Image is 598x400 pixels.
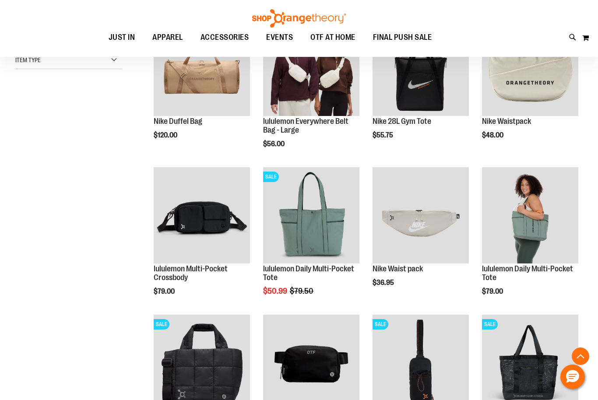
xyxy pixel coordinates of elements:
img: lululemon Everywhere Belt Bag - Large [263,20,359,116]
span: $48.00 [482,131,505,139]
a: lululemon Daily Multi-Pocket Tote [263,264,354,282]
span: $36.95 [373,279,395,287]
a: EVENTS [257,28,302,48]
a: lululemon Multi-Pocket Crossbody [154,264,228,282]
button: Hello, have a question? Let’s chat. [560,365,585,389]
a: Nike Waistpack [482,117,531,126]
span: $50.99 [263,287,288,295]
span: $79.00 [154,288,176,295]
a: lululemon Everywhere Belt Bag - LargeNEW [263,20,359,117]
img: Main view of 2024 Convention lululemon Daily Multi-Pocket Tote [482,167,578,263]
span: JUST IN [109,28,135,47]
a: Nike Waist pack [373,264,423,273]
button: Back To Top [572,347,589,365]
img: Shop Orangetheory [251,9,347,28]
a: Main view of 2024 Convention lululemon Daily Multi-Pocket Tote [482,167,578,265]
span: $55.75 [373,131,394,139]
div: product [368,15,473,161]
a: APPAREL [144,28,192,48]
a: Nike Waistpack [482,20,578,117]
div: product [478,15,583,161]
span: EVENTS [266,28,293,47]
span: OTF AT HOME [310,28,355,47]
span: $120.00 [154,131,179,139]
img: Nike Waistpack [482,20,578,116]
span: $79.50 [290,287,315,295]
a: Nike 28L Gym ToteNEW [373,20,469,117]
span: SALE [482,319,498,330]
span: SALE [154,319,169,330]
a: lululemon Daily Multi-Pocket Tote [482,264,573,282]
img: Nike Duffel Bag [154,20,250,116]
a: JUST IN [100,28,144,48]
span: FINAL PUSH SALE [373,28,432,47]
img: Nike 28L Gym Tote [373,20,469,116]
img: lululemon Daily Multi-Pocket Tote [263,167,359,263]
div: product [149,163,254,318]
a: Nike 28L Gym Tote [373,117,431,126]
div: product [149,15,254,161]
img: Main view of 2024 Convention Nike Waistpack [373,167,469,263]
span: SALE [373,319,388,330]
a: OTF AT HOME [302,28,364,48]
span: APPAREL [152,28,183,47]
a: lululemon Everywhere Belt Bag - Large [263,117,348,134]
div: product [368,163,473,309]
a: lululemon Daily Multi-Pocket ToteSALE [263,167,359,265]
a: ACCESSORIES [192,28,258,47]
span: SALE [263,172,279,182]
a: Nike Duffel BagNEW [154,20,250,117]
span: Item Type [15,56,41,63]
div: product [259,15,364,170]
a: FINAL PUSH SALE [364,28,441,48]
div: product [259,163,364,318]
a: Main view of 2024 Convention Nike Waistpack [373,167,469,265]
img: lululemon Multi-Pocket Crossbody [154,167,250,263]
div: product [478,163,583,318]
a: Nike Duffel Bag [154,117,202,126]
span: ACCESSORIES [201,28,249,47]
span: $56.00 [263,140,286,148]
a: lululemon Multi-Pocket Crossbody [154,167,250,265]
span: $79.00 [482,288,504,295]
